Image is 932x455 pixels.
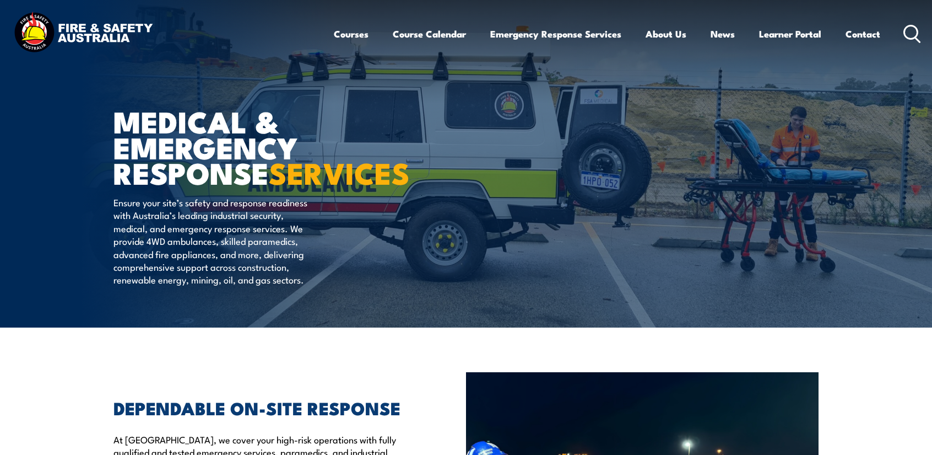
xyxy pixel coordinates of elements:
a: About Us [646,19,686,49]
a: Emergency Response Services [490,19,621,49]
a: Learner Portal [759,19,821,49]
h2: DEPENDABLE ON-SITE RESPONSE [113,400,415,415]
h1: MEDICAL & EMERGENCY RESPONSE [113,108,386,185]
a: Courses [334,19,369,49]
strong: SERVICES [269,149,410,195]
a: News [711,19,735,49]
a: Contact [846,19,880,49]
a: Course Calendar [393,19,466,49]
p: Ensure your site’s safety and response readiness with Australia’s leading industrial security, me... [113,196,315,286]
